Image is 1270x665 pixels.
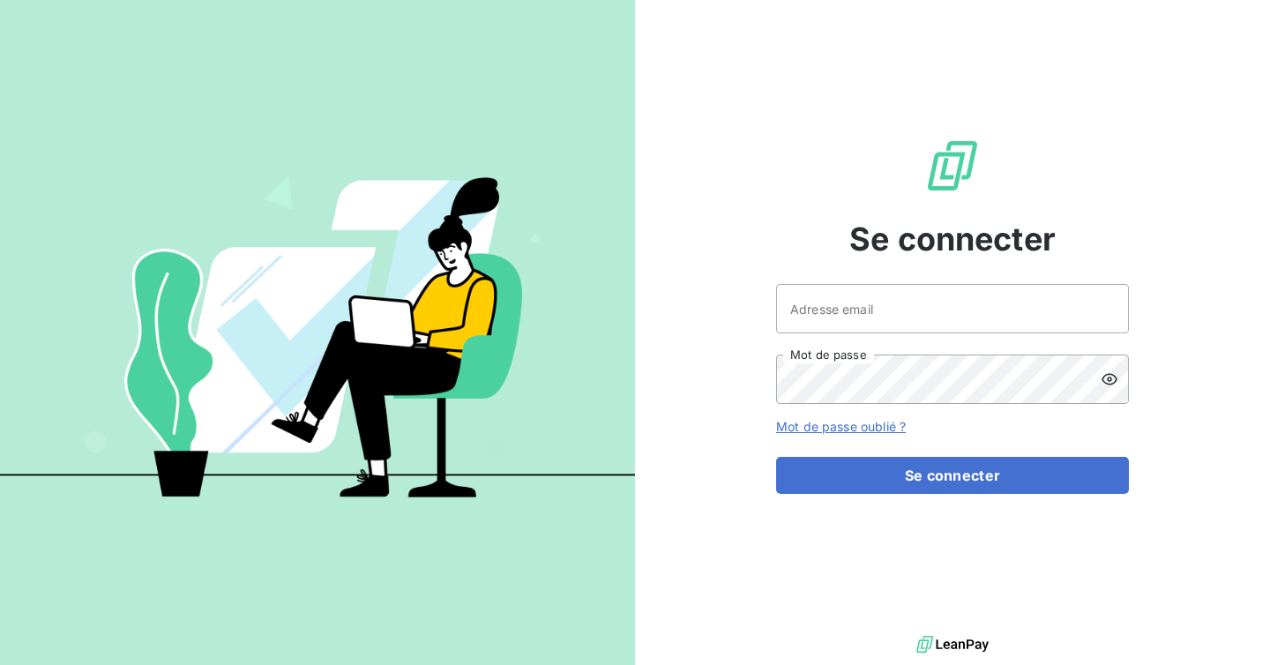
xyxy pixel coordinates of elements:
span: Se connecter [849,215,1056,263]
button: Se connecter [776,457,1129,494]
img: logo [916,631,989,658]
img: Logo LeanPay [924,138,981,194]
a: Mot de passe oublié ? [776,419,906,434]
input: placeholder [776,284,1129,333]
